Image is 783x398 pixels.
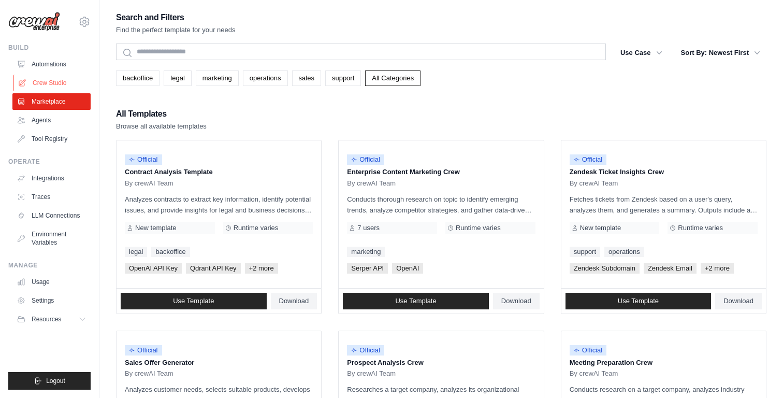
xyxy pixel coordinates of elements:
p: Zendesk Ticket Insights Crew [570,167,758,177]
span: Official [347,345,384,356]
span: By crewAI Team [347,179,396,188]
div: Operate [8,158,91,166]
div: Manage [8,261,91,269]
span: By crewAI Team [347,369,396,378]
p: Analyzes contracts to extract key information, identify potential issues, and provide insights fo... [125,194,313,216]
a: Tool Registry [12,131,91,147]
span: Zendesk Subdomain [570,263,640,274]
button: Use Case [614,44,669,62]
a: support [570,247,600,257]
a: support [325,70,361,86]
a: Traces [12,189,91,205]
span: Runtime varies [234,224,279,232]
p: Prospect Analysis Crew [347,358,535,368]
a: backoffice [116,70,160,86]
span: By crewAI Team [125,179,173,188]
a: Marketplace [12,93,91,110]
img: Logo [8,12,60,32]
span: By crewAI Team [570,179,618,188]
span: Use Template [618,297,659,305]
p: Find the perfect template for your needs [116,25,236,35]
button: Resources [12,311,91,328]
span: Official [570,345,607,356]
a: legal [125,247,147,257]
a: marketing [347,247,385,257]
a: backoffice [151,247,190,257]
span: Official [125,345,162,356]
span: Download [723,297,753,305]
span: OpenAI API Key [125,263,182,274]
span: By crewAI Team [125,369,173,378]
span: Use Template [395,297,436,305]
span: Use Template [173,297,214,305]
a: marketing [196,70,239,86]
span: Runtime varies [456,224,501,232]
a: legal [164,70,191,86]
span: Zendesk Email [644,263,697,274]
p: Contract Analysis Template [125,167,313,177]
a: Download [493,293,540,309]
span: New template [580,224,621,232]
a: operations [604,247,644,257]
span: By crewAI Team [570,369,618,378]
span: OpenAI [392,263,423,274]
a: operations [243,70,288,86]
span: Official [347,154,384,165]
button: Logout [8,372,91,390]
span: Resources [32,315,61,323]
span: Official [125,154,162,165]
a: Agents [12,112,91,129]
span: Download [279,297,309,305]
span: Serper API [347,263,388,274]
a: Download [715,293,762,309]
a: Settings [12,292,91,309]
h2: Search and Filters [116,10,236,25]
span: Download [501,297,531,305]
span: Logout [46,377,65,385]
span: +2 more [245,263,278,274]
a: Environment Variables [12,226,91,251]
p: Conducts thorough research on topic to identify emerging trends, analyze competitor strategies, a... [347,194,535,216]
h2: All Templates [116,107,207,121]
a: sales [292,70,321,86]
a: Usage [12,274,91,290]
a: Integrations [12,170,91,187]
span: +2 more [701,263,734,274]
a: Use Template [565,293,712,309]
span: Runtime varies [678,224,723,232]
p: Browse all available templates [116,121,207,132]
a: Use Template [343,293,489,309]
span: Qdrant API Key [186,263,241,274]
a: Download [271,293,317,309]
a: LLM Connections [12,207,91,224]
p: Meeting Preparation Crew [570,358,758,368]
a: Crew Studio [13,75,92,91]
span: 7 users [357,224,380,232]
p: Sales Offer Generator [125,358,313,368]
a: Use Template [121,293,267,309]
span: Official [570,154,607,165]
div: Build [8,44,91,52]
p: Enterprise Content Marketing Crew [347,167,535,177]
span: New template [135,224,176,232]
a: All Categories [365,70,421,86]
a: Automations [12,56,91,73]
button: Sort By: Newest First [675,44,766,62]
p: Fetches tickets from Zendesk based on a user's query, analyzes them, and generates a summary. Out... [570,194,758,216]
